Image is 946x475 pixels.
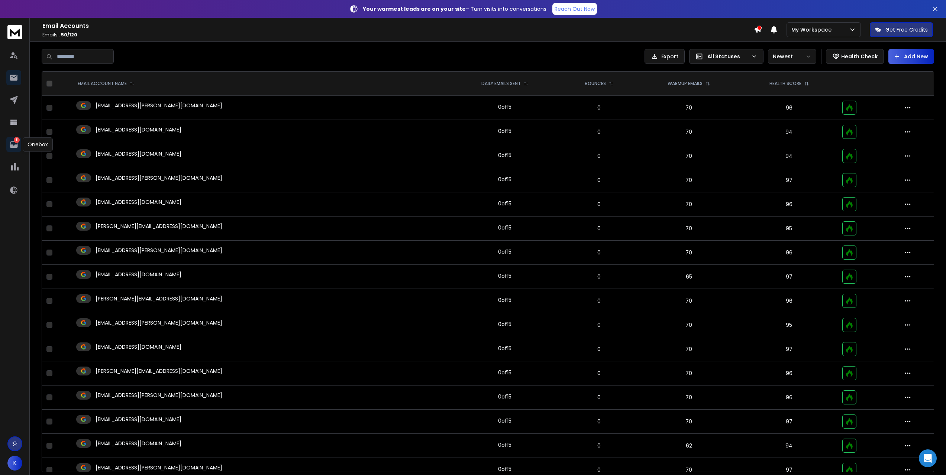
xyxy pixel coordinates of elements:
td: 96 [740,361,838,385]
p: [EMAIL_ADDRESS][DOMAIN_NAME] [96,343,181,351]
p: [EMAIL_ADDRESS][PERSON_NAME][DOMAIN_NAME] [96,319,222,326]
p: HEALTH SCORE [769,81,801,87]
p: [EMAIL_ADDRESS][DOMAIN_NAME] [96,198,181,206]
p: DAILY EMAILS SENT [481,81,521,87]
td: 70 [637,192,740,217]
td: 97 [740,337,838,361]
p: [EMAIL_ADDRESS][PERSON_NAME][DOMAIN_NAME] [96,102,222,109]
p: All Statuses [707,53,748,60]
button: Export [645,49,685,64]
div: 0 of 15 [498,296,511,304]
div: 0 of 15 [498,248,511,256]
button: Health Check [826,49,884,64]
div: 0 of 15 [498,465,511,473]
p: BOUNCES [585,81,606,87]
div: 0 of 15 [498,176,511,183]
td: 97 [740,168,838,192]
div: 0 of 15 [498,369,511,376]
h1: Email Accounts [42,22,754,30]
p: Emails : [42,32,754,38]
td: 95 [740,313,838,337]
p: [EMAIL_ADDRESS][PERSON_NAME][DOMAIN_NAME] [96,247,222,254]
button: Add New [888,49,934,64]
p: 0 [565,201,633,208]
p: [EMAIL_ADDRESS][DOMAIN_NAME] [96,440,181,447]
td: 70 [637,289,740,313]
p: [EMAIL_ADDRESS][DOMAIN_NAME] [96,126,181,133]
p: 0 [565,345,633,353]
td: 95 [740,217,838,241]
td: 70 [637,313,740,337]
p: 0 [565,321,633,329]
div: 0 of 15 [498,127,511,135]
p: 0 [565,370,633,377]
p: WARMUP EMAILS [668,81,703,87]
td: 65 [637,265,740,289]
td: 94 [740,434,838,458]
p: 0 [565,442,633,449]
p: 0 [565,394,633,401]
p: 0 [565,297,633,305]
td: 70 [637,337,740,361]
td: 94 [740,120,838,144]
button: K [7,456,22,471]
p: Reach Out Now [555,5,595,13]
div: 0 of 15 [498,224,511,231]
p: 0 [565,466,633,474]
p: [EMAIL_ADDRESS][PERSON_NAME][DOMAIN_NAME] [96,174,222,182]
td: 70 [637,217,740,241]
p: My Workspace [791,26,834,33]
p: 0 [565,176,633,184]
p: 0 [565,128,633,136]
p: 0 [565,225,633,232]
p: [PERSON_NAME][EMAIL_ADDRESS][DOMAIN_NAME] [96,367,222,375]
div: EMAIL ACCOUNT NAME [78,81,134,87]
p: 0 [565,418,633,425]
div: 0 of 15 [498,152,511,159]
td: 70 [637,96,740,120]
p: – Turn visits into conversations [363,5,546,13]
a: Reach Out Now [552,3,597,15]
img: logo [7,25,22,39]
td: 70 [637,168,740,192]
div: Open Intercom Messenger [919,449,937,467]
p: 0 [565,273,633,280]
div: 0 of 15 [498,345,511,352]
div: 0 of 15 [498,441,511,449]
strong: Your warmest leads are on your site [363,5,466,13]
p: 0 [565,249,633,256]
td: 70 [637,144,740,168]
div: 0 of 15 [498,272,511,280]
button: Get Free Credits [870,22,933,37]
td: 96 [740,241,838,265]
td: 70 [637,120,740,144]
td: 96 [740,96,838,120]
td: 97 [740,265,838,289]
p: [EMAIL_ADDRESS][PERSON_NAME][DOMAIN_NAME] [96,464,222,471]
td: 62 [637,434,740,458]
td: 70 [637,385,740,410]
p: 0 [565,152,633,160]
div: 0 of 15 [498,417,511,424]
button: Newest [768,49,816,64]
td: 96 [740,289,838,313]
td: 94 [740,144,838,168]
p: [PERSON_NAME][EMAIL_ADDRESS][DOMAIN_NAME] [96,222,222,230]
p: [EMAIL_ADDRESS][DOMAIN_NAME] [96,271,181,278]
p: [EMAIL_ADDRESS][DOMAIN_NAME] [96,150,181,157]
td: 96 [740,385,838,410]
td: 97 [740,410,838,434]
p: Get Free Credits [885,26,928,33]
div: 0 of 15 [498,393,511,400]
td: 70 [637,241,740,265]
div: 0 of 15 [498,103,511,111]
td: 70 [637,361,740,385]
p: Health Check [841,53,878,60]
p: [EMAIL_ADDRESS][DOMAIN_NAME] [96,416,181,423]
p: [PERSON_NAME][EMAIL_ADDRESS][DOMAIN_NAME] [96,295,222,302]
p: 0 [565,104,633,111]
p: [EMAIL_ADDRESS][PERSON_NAME][DOMAIN_NAME] [96,391,222,399]
p: 8 [14,137,20,143]
td: 70 [637,410,740,434]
